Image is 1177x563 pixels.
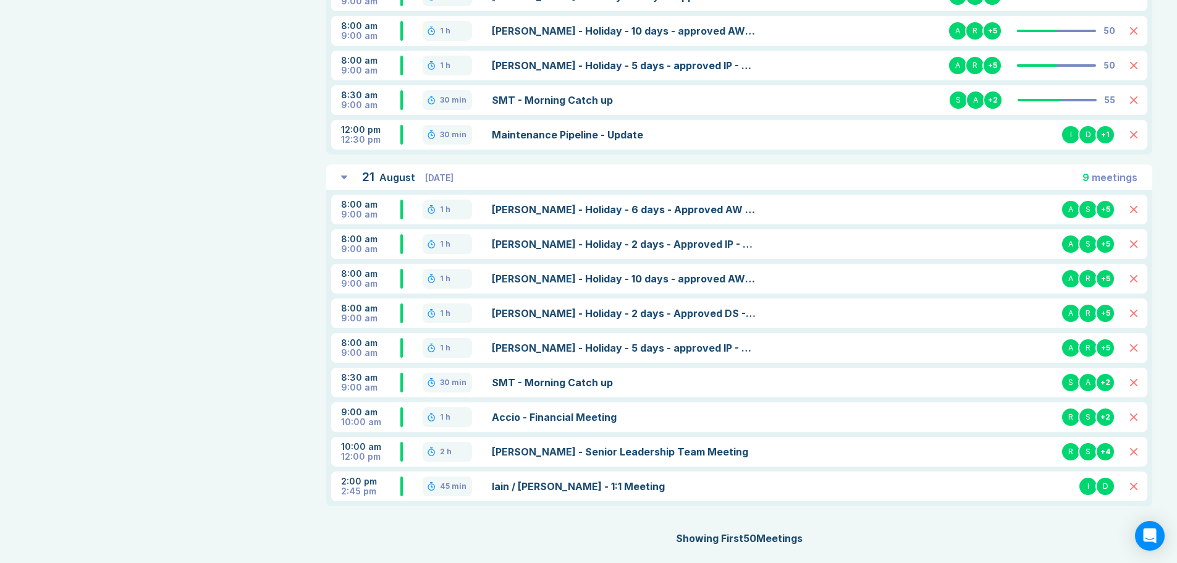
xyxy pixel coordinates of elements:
[1130,448,1137,455] button: Delete
[440,205,450,214] div: 1 h
[1061,269,1081,289] div: A
[492,444,757,459] a: [PERSON_NAME] - Senior Leadership Team Meeting
[1095,476,1115,496] div: D
[341,135,400,145] div: 12:30 pm
[1130,344,1137,352] button: Delete
[1130,413,1137,421] button: Delete
[341,66,400,75] div: 9:00 am
[1078,125,1098,145] div: D
[1078,338,1098,358] div: R
[1095,338,1115,358] div: + 5
[492,58,757,73] a: [PERSON_NAME] - Holiday - 5 days - approved IP - Noted IP
[341,125,400,135] div: 12:00 pm
[425,172,454,183] span: [DATE]
[492,271,757,286] a: [PERSON_NAME] - Holiday - 10 days - approved AW - Noted IP
[1061,303,1081,323] div: A
[1061,338,1081,358] div: A
[341,442,400,452] div: 10:00 am
[362,169,374,184] span: 21
[341,383,400,392] div: 9:00 am
[1130,131,1137,138] button: Delete
[983,90,1003,110] div: + 2
[341,417,400,427] div: 10:00 am
[492,306,757,321] a: [PERSON_NAME] - Holiday - 2 days - Approved DS - Noted IP
[1095,234,1115,254] div: + 5
[1078,269,1098,289] div: R
[341,269,400,279] div: 8:00 am
[1095,125,1115,145] div: + 1
[440,308,450,318] div: 1 h
[440,274,450,284] div: 1 h
[341,407,400,417] div: 9:00 am
[1130,310,1137,317] button: Delete
[341,100,400,110] div: 9:00 am
[440,412,450,422] div: 1 h
[492,479,757,494] a: Iain / [PERSON_NAME] - 1:1 Meeting
[1095,303,1115,323] div: + 5
[492,375,757,390] a: SMT - Morning Catch up
[1078,442,1098,462] div: S
[341,476,400,486] div: 2:00 pm
[1061,200,1081,219] div: A
[341,21,400,31] div: 8:00 am
[1103,26,1115,36] div: 50
[492,341,757,355] a: [PERSON_NAME] - Holiday - 5 days - approved IP - Noted IP
[440,130,466,140] div: 30 min
[1078,407,1098,427] div: S
[1130,27,1137,35] button: Delete
[1103,61,1115,70] div: 50
[440,239,450,249] div: 1 h
[341,486,400,496] div: 2:45 pm
[326,531,1152,546] div: Showing First 50 Meetings
[1078,303,1098,323] div: R
[982,21,1002,41] div: + 5
[1061,373,1081,392] div: S
[966,90,985,110] div: A
[341,90,400,100] div: 8:30 am
[341,313,400,323] div: 9:00 am
[1130,240,1137,248] button: Delete
[1095,200,1115,219] div: + 5
[341,210,400,219] div: 9:00 am
[440,343,450,353] div: 1 h
[341,31,400,41] div: 9:00 am
[1095,442,1115,462] div: + 4
[965,56,985,75] div: R
[1061,234,1081,254] div: A
[341,200,400,210] div: 8:00 am
[1104,95,1115,105] div: 55
[1078,200,1098,219] div: S
[440,378,466,387] div: 30 min
[1130,275,1137,282] button: Delete
[440,95,466,105] div: 30 min
[492,202,757,217] a: [PERSON_NAME] - Holiday - 6 days - Approved AW - Noted IP
[440,26,450,36] div: 1 h
[492,127,757,142] a: Maintenance Pipeline - Update
[948,56,968,75] div: A
[1078,234,1098,254] div: S
[948,21,968,41] div: A
[492,410,757,425] a: Accio - Financial Meeting
[341,56,400,66] div: 8:00 am
[341,338,400,348] div: 8:00 am
[1135,521,1165,551] div: Open Intercom Messenger
[341,234,400,244] div: 8:00 am
[1078,373,1098,392] div: A
[1095,407,1115,427] div: + 2
[1061,407,1081,427] div: R
[440,61,450,70] div: 1 h
[440,481,466,491] div: 45 min
[1130,62,1137,69] button: Delete
[1130,483,1137,490] button: Delete
[982,56,1002,75] div: + 5
[341,348,400,358] div: 9:00 am
[341,279,400,289] div: 9:00 am
[492,23,757,38] a: [PERSON_NAME] - Holiday - 10 days - approved AW - Noted IP
[1130,96,1137,104] button: Delete
[341,373,400,383] div: 8:30 am
[1130,206,1137,213] button: Delete
[341,452,400,462] div: 12:00 pm
[1130,379,1137,386] button: Delete
[1092,171,1137,184] span: meeting s
[341,303,400,313] div: 8:00 am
